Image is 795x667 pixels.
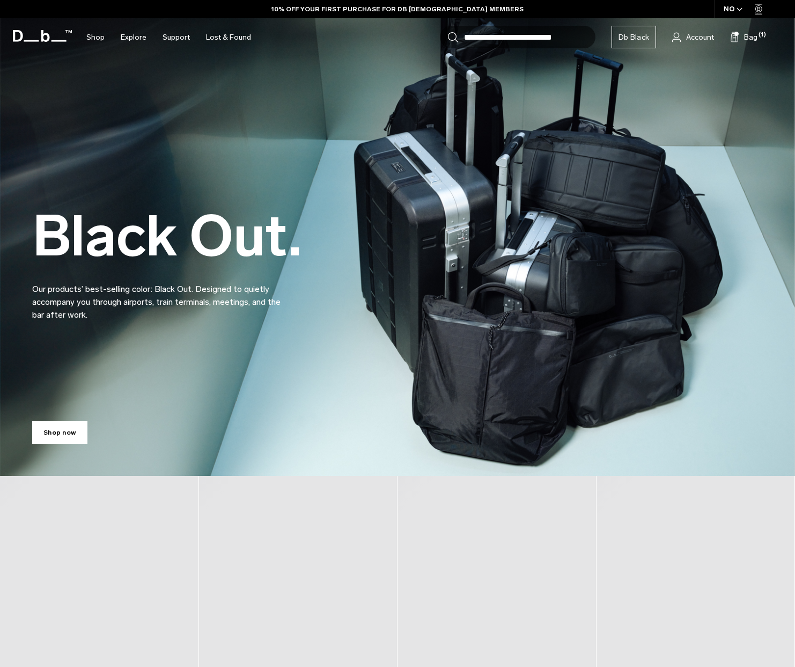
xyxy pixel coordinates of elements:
h2: Black Out. [32,208,301,265]
a: Shop [86,18,105,56]
a: Shop now [32,421,87,444]
span: (1) [759,31,766,40]
a: Explore [121,18,146,56]
button: Bag (1) [730,31,757,43]
a: Support [163,18,190,56]
span: Bag [744,32,757,43]
p: Our products’ best-selling color: Black Out. Designed to quietly accompany you through airports, ... [32,270,290,321]
a: 10% OFF YOUR FIRST PURCHASE FOR DB [DEMOGRAPHIC_DATA] MEMBERS [271,4,524,14]
span: Account [686,32,714,43]
a: Db Black [612,26,656,48]
a: Lost & Found [206,18,251,56]
nav: Main Navigation [78,18,259,56]
a: Account [672,31,714,43]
